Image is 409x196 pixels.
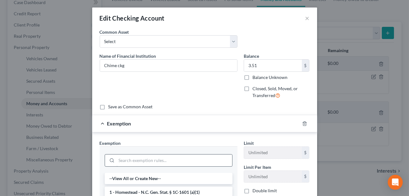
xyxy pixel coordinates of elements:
[252,188,277,194] label: Double limit
[100,29,129,35] label: Common Asset
[302,171,309,183] div: $
[100,53,156,59] span: Name of Financial Institution
[100,14,165,22] div: Edit Checking Account
[107,120,131,126] span: Exemption
[100,60,237,71] input: Enter name...
[105,173,232,184] li: --View All or Create New--
[305,14,310,22] button: ×
[108,104,153,110] label: Save as Common Asset
[244,53,259,59] label: Balance
[244,60,302,71] input: 0.00
[244,171,302,183] input: --
[388,175,403,190] div: Open Intercom Messenger
[244,147,302,159] input: --
[244,140,254,146] span: Limit
[302,147,309,159] div: $
[252,74,287,81] label: Balance Unknown
[252,86,298,98] span: Closed, Sold, Moved, or Transferred
[244,164,271,170] label: Limit Per Item
[302,60,309,71] div: $
[100,140,121,146] span: Exemption
[117,154,232,166] input: Search exemption rules...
